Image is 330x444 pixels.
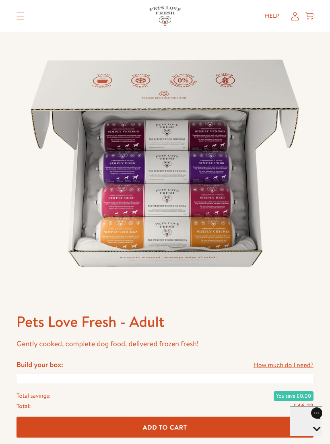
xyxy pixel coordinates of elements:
span: You save £0.00 [274,391,313,401]
span: Total savings: [16,390,51,401]
iframe: Gorgias live chat messenger [290,406,322,436]
img: Pets Love Fresh - Adult [16,15,313,312]
span: Total: [16,401,31,411]
button: Add To Cart [16,417,313,438]
h1: Pets Love Fresh - Adult [16,312,313,331]
a: Help [258,8,286,24]
summary: Translation missing: en.sections.header.menu [10,6,31,26]
a: How much do I need? [254,360,313,371]
span: £46.23 [293,401,313,410]
span: Add To Cart [143,423,187,431]
img: Pets Love Fresh [149,6,181,25]
h4: Build your box: [16,360,63,369]
p: Gently cooked, complete dog food, delivered frozen fresh! [16,338,313,350]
